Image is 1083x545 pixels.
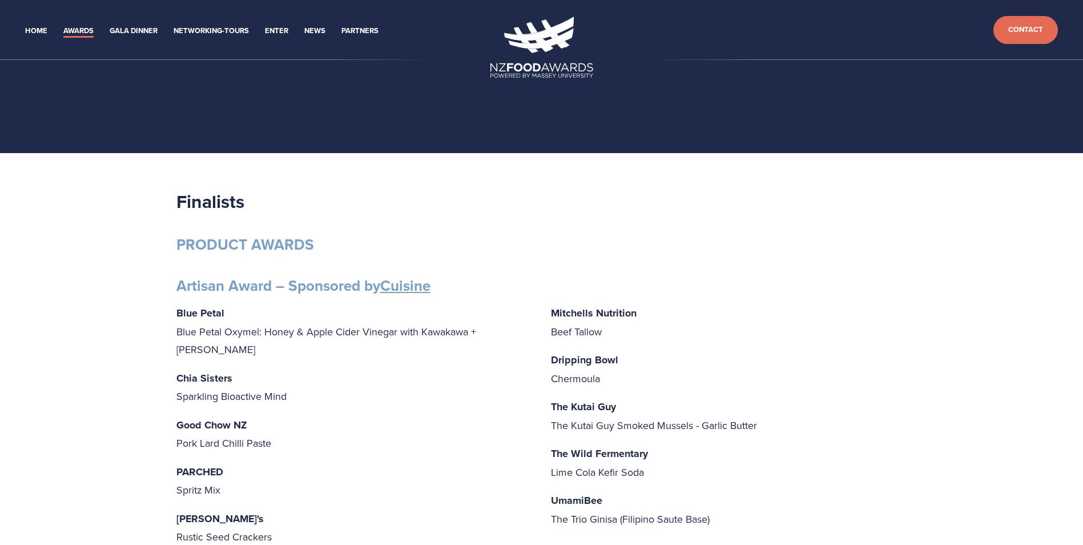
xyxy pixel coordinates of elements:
[341,25,379,38] a: Partners
[551,444,907,481] p: Lime Cola Kefir Soda
[380,275,430,296] a: Cuisine
[551,398,907,434] p: The Kutai Guy Smoked Mussels - Garlic Butter
[551,399,616,414] strong: The Kutai Guy
[551,304,907,340] p: Beef Tallow
[551,446,648,461] strong: The Wild Fermentary
[176,371,232,386] strong: Chia Sisters
[551,491,907,528] p: The Trio Ginisa (Filipino Saute Base)
[176,416,533,452] p: Pork Lard Chilli Paste
[176,234,314,255] strong: PRODUCT AWARDS
[176,464,223,479] strong: PARCHED
[176,188,244,215] strong: Finalists
[551,493,602,508] strong: UmamiBee
[63,25,94,38] a: Awards
[176,463,533,499] p: Spritz Mix
[174,25,249,38] a: Networking-Tours
[176,275,430,296] strong: Artisan Award – Sponsored by
[176,511,264,526] strong: [PERSON_NAME]'s
[110,25,158,38] a: Gala Dinner
[176,306,224,320] strong: Blue Petal
[176,369,533,406] p: Sparkling Bioactive Mind
[176,304,533,359] p: Blue Petal Oxymel: Honey & Apple Cider Vinegar with Kawakawa + [PERSON_NAME]
[551,351,907,387] p: Chermoula
[993,16,1058,44] a: Contact
[551,352,618,367] strong: Dripping Bowl
[25,25,47,38] a: Home
[304,25,325,38] a: News
[551,306,637,320] strong: Mitchells Nutrition
[176,418,247,432] strong: Good Chow NZ
[265,25,288,38] a: Enter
